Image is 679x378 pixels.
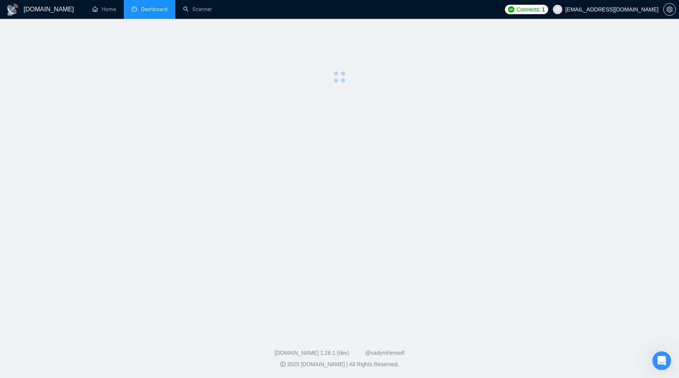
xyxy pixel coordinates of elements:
button: setting [663,3,676,16]
a: [DOMAIN_NAME] 1.26.1 (dev) [275,350,350,356]
span: 1 [542,5,545,14]
img: upwork-logo.png [508,6,514,13]
span: Connects: [517,5,540,14]
span: user [555,7,560,12]
iframe: Intercom live chat [652,351,671,370]
span: copyright [280,361,286,367]
span: Dashboard [141,6,167,13]
a: searchScanner [183,6,212,13]
span: dashboard [132,6,137,12]
img: logo [6,4,19,16]
a: homeHome [92,6,116,13]
div: 2025 [DOMAIN_NAME] | All Rights Reserved. [6,360,673,369]
a: setting [663,6,676,13]
a: @vadymhimself [365,350,404,356]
